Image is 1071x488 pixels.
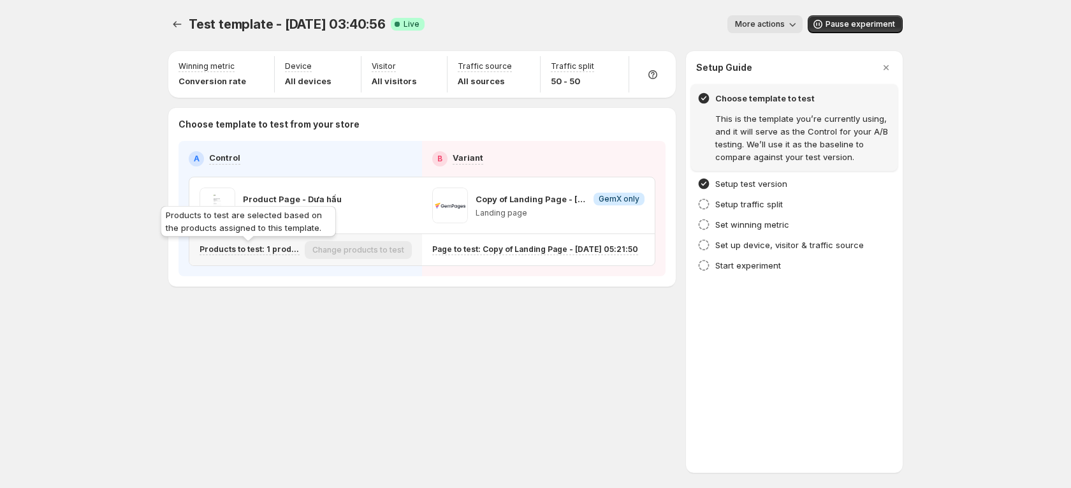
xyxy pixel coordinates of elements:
span: Test template - [DATE] 03:40:56 [189,17,386,32]
h2: B [437,154,442,164]
p: All visitors [372,75,417,87]
h4: Choose template to test [715,92,891,105]
h4: Setup traffic split [715,198,783,211]
h4: Set up device, visitor & traffic source [715,239,864,251]
p: Landing page [476,208,645,218]
button: More actions [727,15,803,33]
span: Live [404,19,419,29]
img: Product Page - Dưa hấu [200,188,235,223]
p: Traffic split [551,61,594,71]
p: 50 - 50 [551,75,594,87]
h4: Set winning metric [715,218,789,231]
p: Variant [453,151,483,164]
p: Page to test: Copy of Landing Page - [DATE] 05:21:50 [432,244,638,255]
h4: Start experiment [715,259,781,272]
button: Pause experiment [808,15,903,33]
p: Device [285,61,312,71]
p: Product Page - Dưa hấu [243,193,342,205]
p: All devices [285,75,331,87]
span: More actions [735,19,785,29]
p: Choose template to test from your store [178,118,666,131]
p: Winning metric [178,61,235,71]
p: Traffic source [458,61,512,71]
button: Experiments [168,15,186,33]
p: Copy of Landing Page - [DATE] 05:21:50 [476,193,588,205]
p: All sources [458,75,512,87]
p: Control [209,151,240,164]
span: GemX only [599,194,639,204]
img: Copy of Landing Page - May 12, 05:21:50 [432,188,468,223]
p: Visitor [372,61,396,71]
p: This is the template you’re currently using, and it will serve as the Control for your A/B testin... [715,112,891,163]
h4: Setup test version [715,177,787,190]
p: Products to test: 1 product [200,244,300,255]
h3: Setup Guide [696,61,752,74]
p: Conversion rate [178,75,246,87]
span: Pause experiment [826,19,895,29]
h2: A [194,154,200,164]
